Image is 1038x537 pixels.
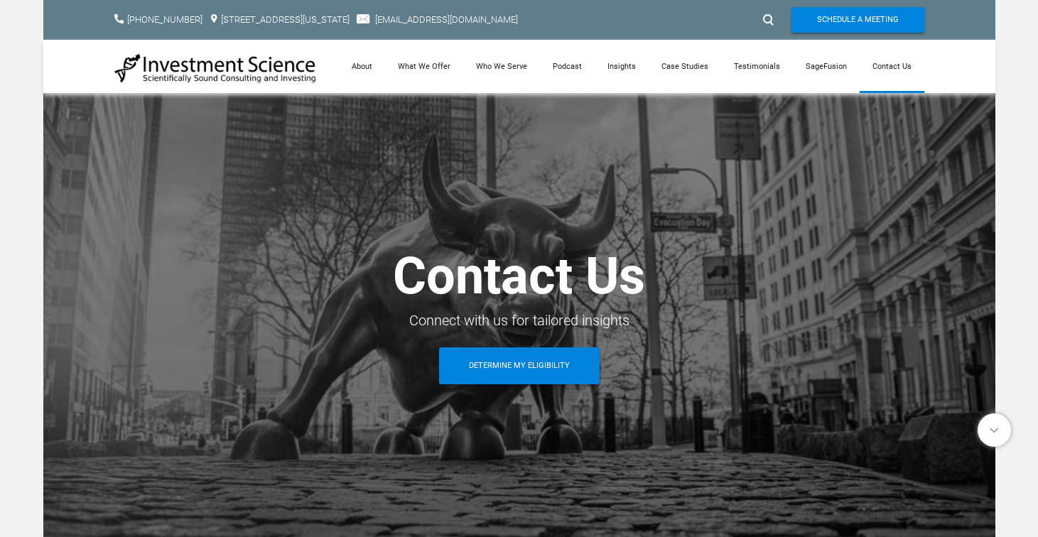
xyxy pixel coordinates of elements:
span: Determine My Eligibility [469,347,570,384]
a: [STREET_ADDRESS][US_STATE]​ [221,14,350,25]
a: [PHONE_NUMBER] [127,14,202,25]
a: Podcast [540,40,595,93]
span: Contact Us​​​​ [393,246,645,306]
a: Schedule A Meeting [791,7,924,33]
a: Who We Serve [463,40,540,93]
a: Testimonials [721,40,793,93]
a: Determine My Eligibility [439,347,600,384]
a: What We Offer [385,40,463,93]
a: SageFusion [793,40,860,93]
a: Case Studies [649,40,721,93]
div: ​Connect with us for tailored insights [114,308,924,333]
img: Investment Science | NYC Consulting Services [114,53,317,84]
span: Schedule A Meeting [817,7,899,33]
a: Insights [595,40,649,93]
a: About [339,40,385,93]
a: [EMAIL_ADDRESS][DOMAIN_NAME] [375,14,518,25]
a: Contact Us [860,40,924,93]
